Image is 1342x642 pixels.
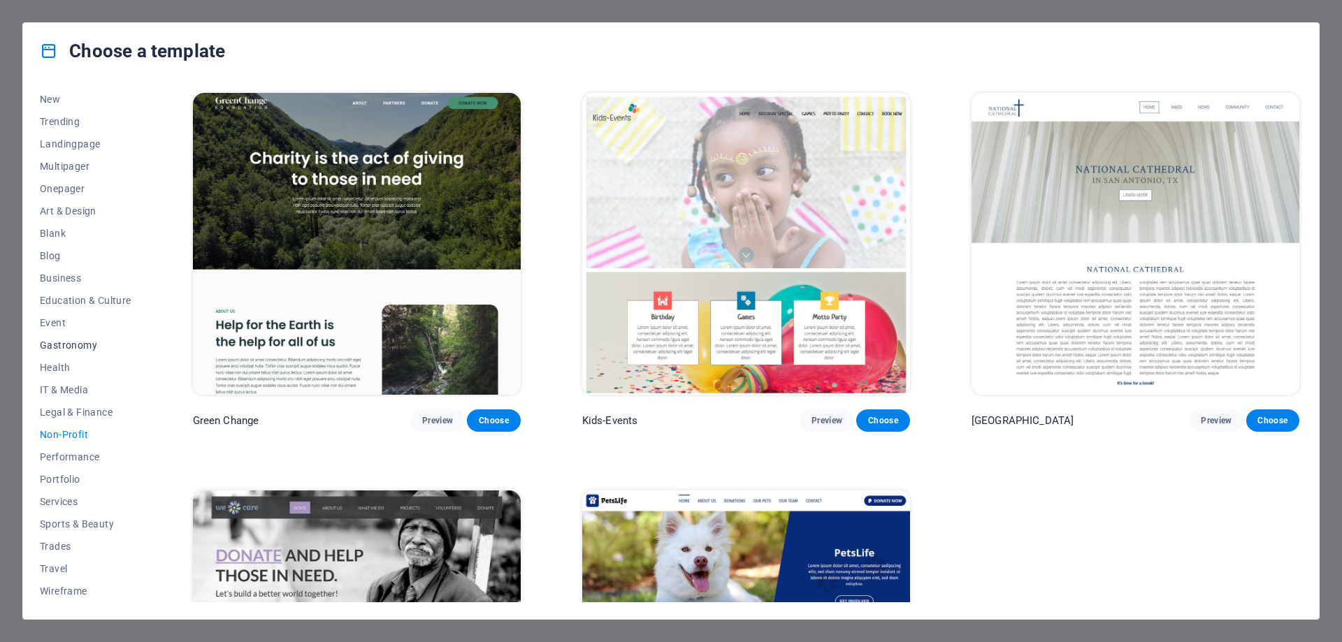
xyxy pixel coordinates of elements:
button: Preview [411,409,464,432]
img: Green Change [193,93,521,395]
button: Business [40,267,131,289]
span: Performance [40,451,131,462]
span: Blog [40,250,131,261]
span: Trades [40,541,131,552]
p: Kids-Events [582,414,638,428]
span: Education & Culture [40,295,131,306]
button: Art & Design [40,200,131,222]
span: Preview [422,415,453,426]
span: Choose [1257,415,1288,426]
span: Preview [811,415,842,426]
button: Blog [40,245,131,267]
span: Onepager [40,183,131,194]
span: Sports & Beauty [40,518,131,530]
span: Wireframe [40,585,131,597]
span: Portfolio [40,474,131,485]
button: Multipager [40,155,131,177]
img: Kids-Events [582,93,910,395]
span: Services [40,496,131,507]
span: Business [40,272,131,284]
span: Multipager [40,161,131,172]
button: Legal & Finance [40,401,131,423]
button: Choose [856,409,909,432]
button: Event [40,312,131,334]
span: New [40,94,131,105]
button: Portfolio [40,468,131,490]
button: Preview [800,409,853,432]
p: Green Change [193,414,259,428]
span: Trending [40,116,131,127]
span: Travel [40,563,131,574]
span: Event [40,317,131,328]
button: Blank [40,222,131,245]
span: Blank [40,228,131,239]
button: Trending [40,110,131,133]
span: Non-Profit [40,429,131,440]
button: Landingpage [40,133,131,155]
button: Travel [40,557,131,580]
button: Sports & Beauty [40,513,131,535]
h4: Choose a template [40,40,225,62]
span: Legal & Finance [40,407,131,418]
button: Education & Culture [40,289,131,312]
p: [GEOGRAPHIC_DATA] [972,414,1074,428]
span: Landingpage [40,138,131,149]
span: Preview [1201,415,1232,426]
span: Art & Design [40,205,131,217]
button: IT & Media [40,379,131,401]
span: Health [40,362,131,373]
button: New [40,88,131,110]
button: Trades [40,535,131,557]
button: Performance [40,446,131,468]
button: Onepager [40,177,131,200]
button: Gastronomy [40,334,131,356]
span: Gastronomy [40,340,131,351]
span: Choose [478,415,509,426]
img: National Cathedral [972,93,1299,395]
button: Wireframe [40,580,131,602]
button: Preview [1190,409,1243,432]
button: Non-Profit [40,423,131,446]
button: Health [40,356,131,379]
button: Choose [1246,409,1299,432]
button: Choose [467,409,520,432]
button: Services [40,490,131,513]
span: IT & Media [40,384,131,395]
span: Choose [867,415,898,426]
